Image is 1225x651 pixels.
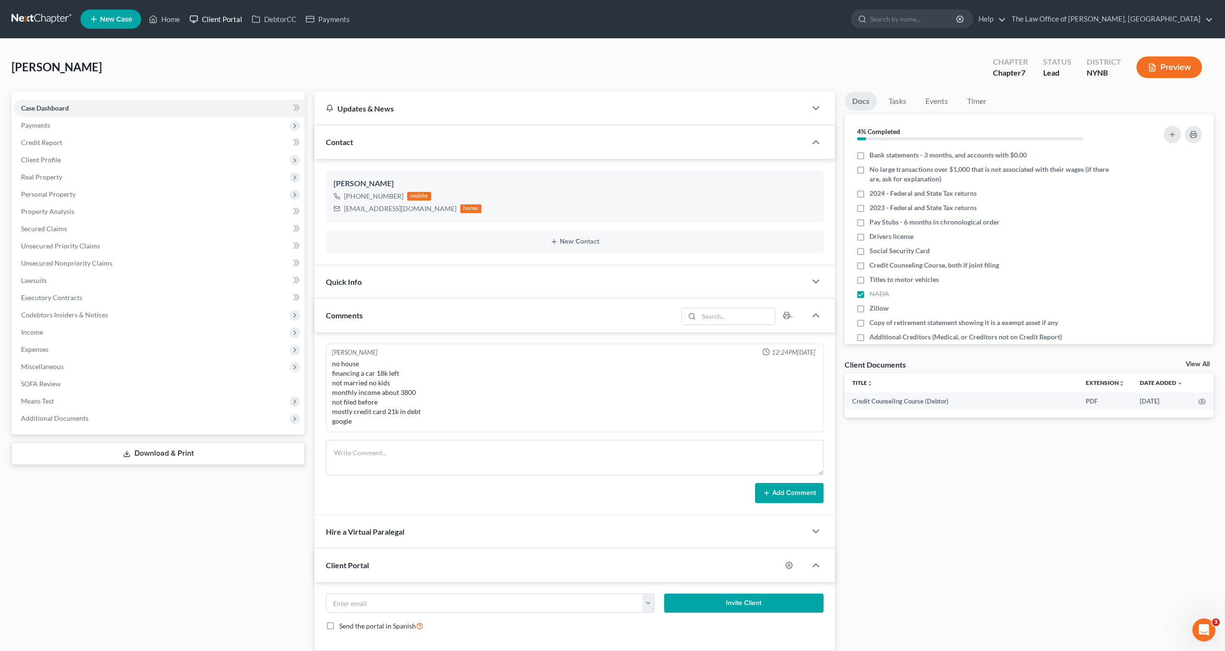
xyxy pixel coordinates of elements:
div: Client Documents [845,359,906,370]
span: Social Security Card [869,246,930,256]
span: New Case [100,16,132,23]
a: Case Dashboard [13,100,305,117]
div: home [460,204,481,213]
a: Titleunfold_more [852,379,873,386]
span: NADA [869,289,889,299]
span: Credit Counseling Course, both if joint filing [869,260,999,270]
td: [DATE] [1132,393,1191,410]
a: Home [144,11,185,28]
span: Real Property [21,173,62,181]
span: Drivers license [869,232,913,241]
span: Codebtors Insiders & Notices [21,311,108,319]
span: Lawsuits [21,276,47,284]
a: Property Analysis [13,203,305,220]
a: Executory Contracts [13,289,305,306]
a: Lawsuits [13,272,305,289]
input: Search by name... [870,10,958,28]
span: Unsecured Priority Claims [21,242,100,250]
span: Additional Documents [21,414,89,422]
a: Download & Print [11,442,305,465]
a: Timer [959,92,994,111]
div: [EMAIL_ADDRESS][DOMAIN_NAME] [344,204,457,213]
a: SOFA Review [13,375,305,393]
span: Personal Property [21,190,76,198]
a: Events [918,92,956,111]
a: Credit Report [13,134,305,151]
a: Tasks [881,92,914,111]
a: Payments [301,11,355,28]
button: New Contact [334,238,816,246]
span: Contact [326,137,353,146]
span: Payments [21,121,50,129]
span: Copy of retirement statement showing it is a exempt asset if any [869,318,1058,327]
a: Unsecured Priority Claims [13,237,305,255]
span: Credit Report [21,138,62,146]
a: Help [974,11,1006,28]
span: Bank statements - 3 months, and accounts with $0.00 [869,150,1027,160]
div: District [1087,56,1121,67]
i: unfold_more [867,381,873,386]
div: Chapter [993,67,1028,79]
input: Search... [699,308,775,325]
iframe: Intercom live chat [1192,618,1215,641]
span: Unsecured Nonpriority Claims [21,259,112,267]
div: Lead [1043,67,1071,79]
a: Client Portal [185,11,247,28]
span: 2024 - Federal and State Tax returns [869,189,977,198]
span: Zillow [869,303,889,313]
div: [PHONE_NUMBER] [344,191,403,201]
span: 12:24PM[DATE] [772,348,815,357]
span: Property Analysis [21,207,74,215]
span: Hire a Virtual Paralegal [326,527,404,536]
span: Client Profile [21,156,61,164]
div: no house financing a car 18k left not married no kids monthly income about 3800 not filed before ... [332,359,817,426]
span: Comments [326,311,363,320]
strong: 4% Completed [857,127,900,135]
a: Unsecured Nonpriority Claims [13,255,305,272]
a: Date Added expand_more [1140,379,1183,386]
span: Additional Creditors (Medical, or Creditors not on Credit Report) [869,332,1062,342]
a: Docs [845,92,877,111]
span: Case Dashboard [21,104,69,112]
div: [PERSON_NAME] [332,348,378,357]
span: Means Test [21,397,54,405]
div: NYNB [1087,67,1121,79]
span: Executory Contracts [21,293,82,302]
div: [PERSON_NAME] [334,178,816,190]
input: Enter email [326,594,643,612]
span: Pay Stubs - 6 months in chronological order [869,217,1000,227]
span: Client Portal [326,561,369,570]
i: expand_more [1177,381,1183,386]
span: Send the portal in Spanish [339,622,416,630]
a: Secured Claims [13,220,305,237]
div: Updates & News [326,103,795,113]
td: Credit Counseling Course (Debtor) [845,393,1078,410]
i: unfold_more [1119,381,1125,386]
a: The Law Office of [PERSON_NAME], [GEOGRAPHIC_DATA] [1007,11,1213,28]
span: No large transactions over $1,000 that is not associated with their wages (if there are, ask for ... [869,165,1113,184]
span: Titles to motor vehicles [869,275,939,284]
span: SOFA Review [21,380,61,388]
button: Preview [1136,56,1202,78]
a: View All [1186,361,1210,368]
span: 3 [1212,618,1220,626]
a: DebtorCC [247,11,301,28]
div: mobile [407,192,431,201]
button: Invite Client [664,594,824,613]
div: Chapter [993,56,1028,67]
span: 7 [1021,68,1025,77]
td: PDF [1078,393,1132,410]
span: Miscellaneous [21,362,64,370]
span: Quick Info [326,277,362,286]
span: Expenses [21,345,48,353]
a: Extensionunfold_more [1086,379,1125,386]
span: 2023 - Federal and State Tax returns [869,203,977,213]
span: Secured Claims [21,224,67,233]
span: [PERSON_NAME] [11,60,102,74]
button: Add Comment [755,483,824,503]
div: Status [1043,56,1071,67]
span: Income [21,328,43,336]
